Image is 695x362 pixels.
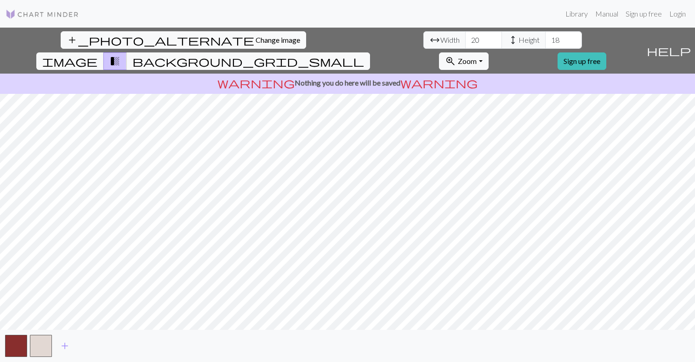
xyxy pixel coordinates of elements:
[4,77,691,88] p: Nothing you do here will be saved
[400,76,478,89] span: warning
[61,31,306,49] button: Change image
[507,34,518,46] span: height
[132,55,364,68] span: background_grid_small
[440,34,460,46] span: Width
[562,5,592,23] a: Library
[518,34,540,46] span: Height
[217,76,295,89] span: warning
[439,52,488,70] button: Zoom
[647,44,691,57] span: help
[67,34,254,46] span: add_photo_alternate
[429,34,440,46] span: arrow_range
[53,337,76,355] button: Add color
[42,55,97,68] span: image
[6,9,79,20] img: Logo
[445,55,456,68] span: zoom_in
[458,57,477,65] span: Zoom
[109,55,120,68] span: transition_fade
[59,339,70,352] span: add
[666,5,689,23] a: Login
[622,5,666,23] a: Sign up free
[558,52,606,70] a: Sign up free
[643,28,695,74] button: Help
[256,35,300,44] span: Change image
[592,5,622,23] a: Manual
